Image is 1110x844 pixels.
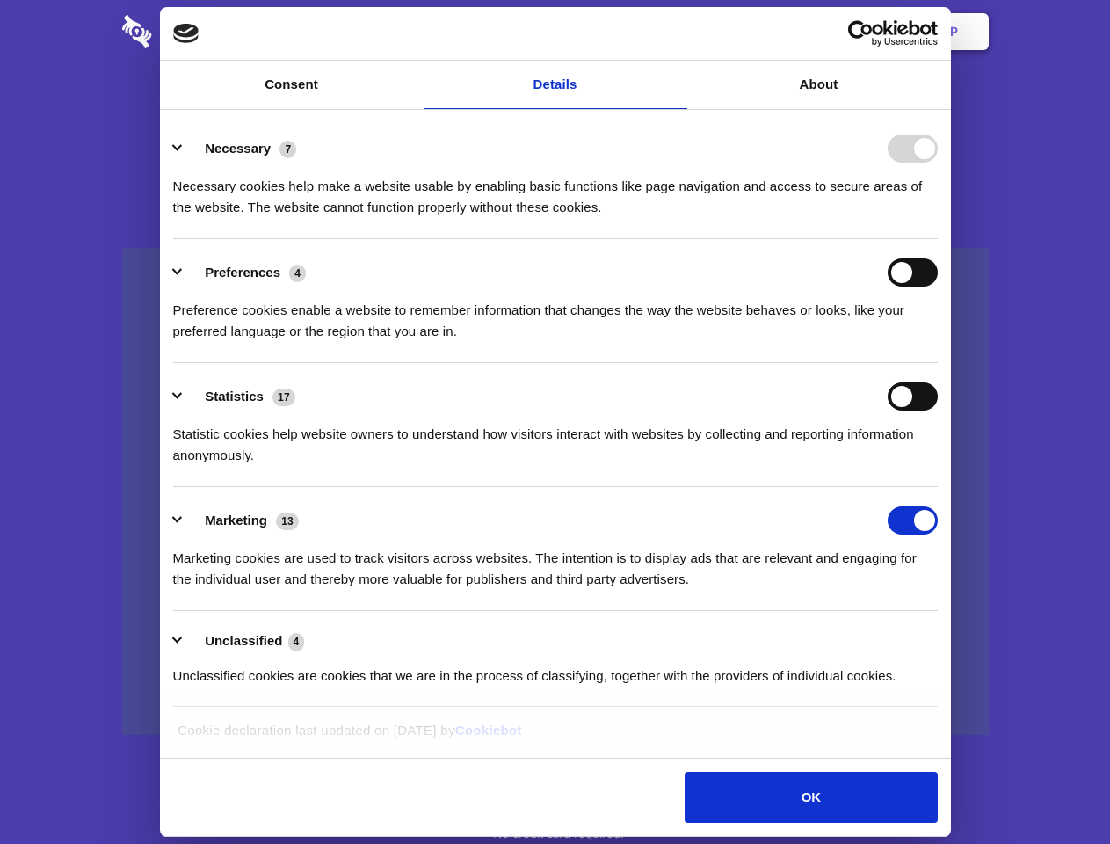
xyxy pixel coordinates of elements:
span: 4 [288,633,305,651]
h1: Eliminate Slack Data Loss. [122,79,989,142]
a: About [687,61,951,109]
a: Cookiebot [455,723,522,738]
img: logo-wordmark-white-trans-d4663122ce5f474addd5e946df7df03e33cb6a1c49d2221995e7729f52c070b2.svg [122,15,272,48]
a: Wistia video thumbnail [122,248,989,736]
a: Contact [713,4,794,59]
label: Preferences [205,265,280,280]
a: Details [424,61,687,109]
a: Consent [160,61,424,109]
span: 4 [289,265,306,282]
div: Statistic cookies help website owners to understand how visitors interact with websites by collec... [173,411,938,466]
a: Pricing [516,4,592,59]
h4: Auto-redaction of sensitive data, encrypted data sharing and self-destructing private chats. Shar... [122,160,989,218]
img: logo [173,24,200,43]
div: Marketing cookies are used to track visitors across websites. The intention is to display ads tha... [173,535,938,590]
label: Marketing [205,513,267,527]
button: Preferences (4) [173,258,317,287]
div: Unclassified cookies are cookies that we are in the process of classifying, together with the pro... [173,652,938,687]
span: 17 [272,389,295,406]
button: OK [685,772,937,823]
button: Unclassified (4) [173,630,316,652]
label: Necessary [205,141,271,156]
div: Cookie declaration last updated on [DATE] by [164,720,946,754]
iframe: Drift Widget Chat Controller [1022,756,1089,823]
a: Usercentrics Cookiebot - opens in a new window [784,20,938,47]
button: Statistics (17) [173,382,307,411]
div: Preference cookies enable a website to remember information that changes the way the website beha... [173,287,938,342]
span: 7 [279,141,296,158]
a: Login [797,4,874,59]
button: Necessary (7) [173,135,308,163]
span: 13 [276,513,299,530]
button: Marketing (13) [173,506,310,535]
label: Statistics [205,389,264,404]
div: Necessary cookies help make a website usable by enabling basic functions like page navigation and... [173,163,938,218]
